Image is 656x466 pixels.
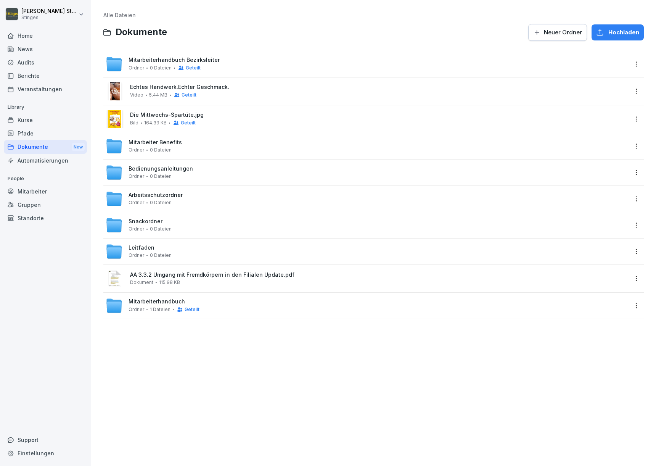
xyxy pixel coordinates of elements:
[186,65,201,71] span: Geteilt
[130,272,628,278] span: AA 3.3.2 Umgang mit Fremdkörpern in den Filialen Update.pdf
[129,166,193,172] span: Bedienungsanleitungen
[150,65,172,71] span: 0 Dateien
[129,192,183,198] span: Arbeitsschutzordner
[130,92,143,98] span: Video
[181,120,196,126] span: Geteilt
[150,147,172,153] span: 0 Dateien
[129,298,185,305] span: Mitarbeiterhandbuch
[106,190,628,207] a: ArbeitsschutzordnerOrdner0 Dateien
[116,27,167,38] span: Dokumente
[4,127,87,140] a: Pfade
[4,433,87,447] div: Support
[129,65,144,71] span: Ordner
[149,92,167,98] span: 5.44 MB
[106,243,628,260] a: LeitfadenOrdner0 Dateien
[129,139,182,146] span: Mitarbeiter Benefits
[4,29,87,42] a: Home
[106,138,628,155] a: Mitarbeiter BenefitsOrdner0 Dateien
[150,253,172,258] span: 0 Dateien
[592,24,644,40] button: Hochladen
[130,112,628,118] span: Die Mittwochs-Spartüte.jpg
[4,447,87,460] a: Einstellungen
[4,185,87,198] a: Mitarbeiter
[129,57,220,63] span: Mitarbeiterhandbuch Bezirksleiter
[185,307,199,312] span: Geteilt
[106,217,628,234] a: SnackordnerOrdner0 Dateien
[528,24,587,41] button: Neuer Ordner
[4,211,87,225] a: Standorte
[150,174,172,179] span: 0 Dateien
[130,280,153,285] span: Dokument
[144,120,167,126] span: 164.39 KB
[108,110,121,128] img: image thumbnail
[106,297,628,314] a: MitarbeiterhandbuchOrdner1 DateienGeteilt
[4,69,87,82] a: Berichte
[129,174,144,179] span: Ordner
[21,8,77,15] p: [PERSON_NAME] Stinges
[106,164,628,181] a: BedienungsanleitungenOrdner0 Dateien
[4,140,87,154] a: DokumenteNew
[4,101,87,113] p: Library
[21,15,77,20] p: Stinges
[4,198,87,211] a: Gruppen
[130,120,138,126] span: Bild
[182,92,196,98] span: Geteilt
[544,28,582,37] span: Neuer Ordner
[129,245,154,251] span: Leitfaden
[4,56,87,69] a: Audits
[129,226,144,232] span: Ordner
[4,42,87,56] a: News
[4,154,87,167] a: Automatisierungen
[4,82,87,96] a: Veranstaltungen
[608,28,639,37] span: Hochladen
[130,84,628,90] span: Echtes Handwerk.Echter Geschmack.
[4,140,87,154] div: Dokumente
[129,253,144,258] span: Ordner
[159,280,180,285] span: 115.98 KB
[129,218,162,225] span: Snackordner
[4,113,87,127] a: Kurse
[129,147,144,153] span: Ordner
[150,226,172,232] span: 0 Dateien
[106,56,628,73] a: Mitarbeiterhandbuch BezirksleiterOrdner0 DateienGeteilt
[4,173,87,185] p: People
[150,200,172,205] span: 0 Dateien
[129,307,144,312] span: Ordner
[150,307,170,312] span: 1 Dateien
[103,12,136,18] a: Alle Dateien
[72,143,85,152] div: New
[129,200,144,205] span: Ordner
